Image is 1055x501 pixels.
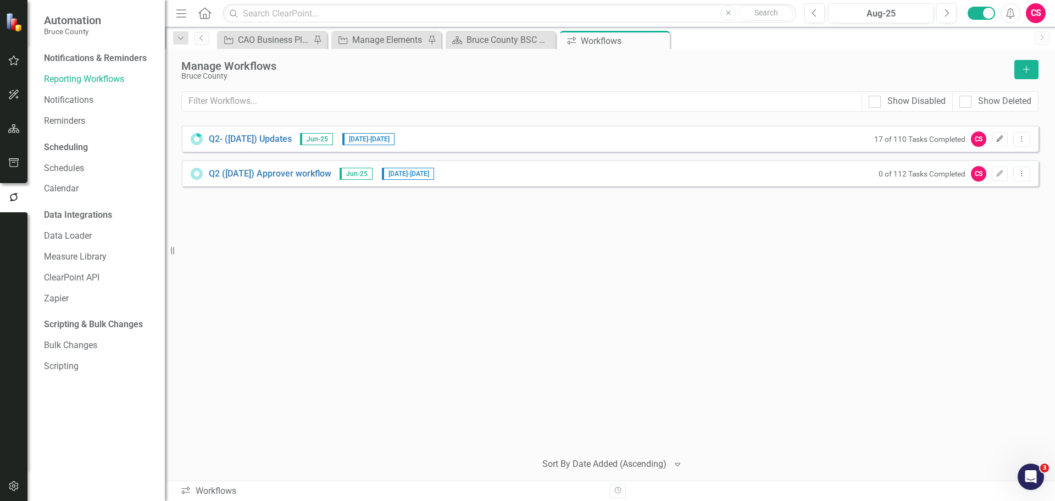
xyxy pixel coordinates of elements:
a: Q2- ([DATE]) Updates [209,133,292,146]
a: Bruce County BSC Welcome Page [448,33,553,47]
img: ClearPoint Strategy [5,12,25,31]
a: Data Loader [44,230,154,243]
small: 17 of 110 Tasks Completed [874,135,965,144]
span: [DATE] - [DATE] [382,168,434,180]
iframe: Intercom live chat [1018,464,1044,490]
a: Zapier [44,293,154,305]
div: Bruce County [181,72,1009,80]
span: Automation [44,14,101,27]
div: Show Disabled [887,95,946,108]
div: Manage Elements [352,33,425,47]
span: Jun-25 [300,133,333,145]
span: [DATE] - [DATE] [342,133,395,145]
small: Bruce County [44,27,101,36]
a: Notifications [44,94,154,107]
a: Bulk Changes [44,339,154,352]
span: Jun-25 [340,168,373,180]
a: CAO Business Plan Initiatives [220,33,310,47]
input: Search ClearPoint... [223,4,796,23]
button: Search [738,5,793,21]
div: Manage Workflows [181,60,1009,72]
a: Scripting [44,360,154,373]
a: Schedules [44,162,154,175]
div: Aug-25 [832,7,930,20]
small: 0 of 112 Tasks Completed [879,169,965,178]
div: Notifications & Reminders [44,52,147,65]
div: Data Integrations [44,209,112,222]
a: ClearPoint API [44,272,154,284]
div: Scripting & Bulk Changes [44,318,143,331]
a: Reporting Workflows [44,73,154,86]
span: 3 [1040,464,1049,472]
div: CAO Business Plan Initiatives [238,33,310,47]
a: Calendar [44,183,154,195]
a: Manage Elements [334,33,425,47]
a: Reminders [44,115,154,128]
button: CS [1026,3,1046,23]
a: Q2 ([DATE]) Approver workflow [209,168,331,180]
div: Scheduling [44,141,88,154]
button: Aug-25 [828,3,934,23]
div: CS [971,166,986,181]
div: Workflows [581,34,667,48]
div: Show Deleted [978,95,1031,108]
input: Filter Workflows... [181,91,862,112]
span: Search [754,8,778,17]
div: Bruce County BSC Welcome Page [467,33,553,47]
div: Workflows [180,485,602,498]
div: CS [971,131,986,147]
a: Measure Library [44,251,154,263]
